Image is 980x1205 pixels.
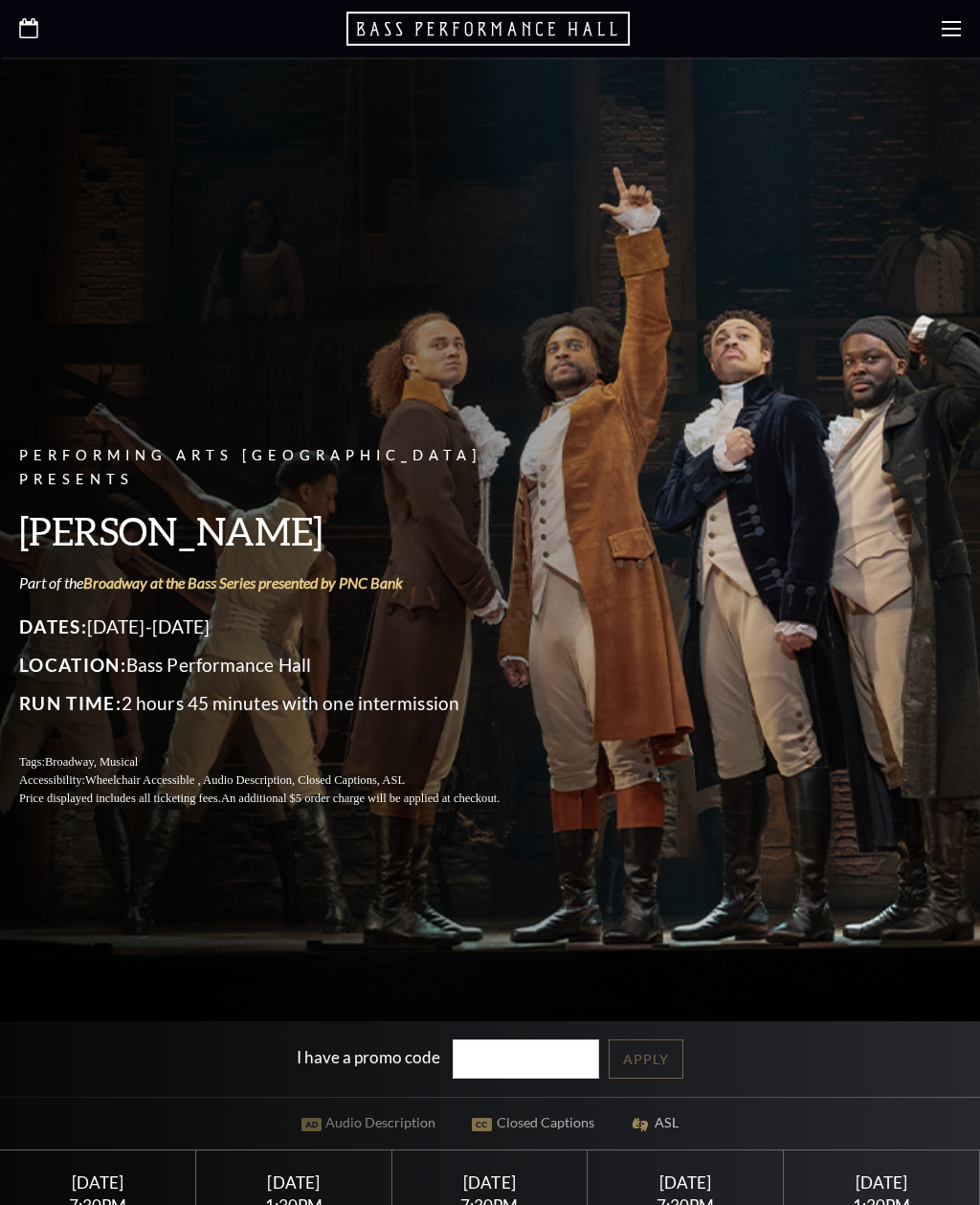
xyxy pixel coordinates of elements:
h3: [PERSON_NAME] [19,506,546,555]
span: Wheelchair Accessible , Audio Description, Closed Captions, ASL [85,773,405,787]
p: 2 hours 45 minutes with one intermission [19,688,546,719]
p: Tags: [19,753,546,771]
span: Dates: [19,615,87,637]
p: Part of the [19,572,546,593]
p: Bass Performance Hall [19,650,546,681]
span: Location: [19,654,126,676]
label: I have a promo code [297,1047,440,1067]
div: [DATE] [807,1172,956,1193]
span: Run Time: [19,692,122,714]
div: [DATE] [219,1172,368,1193]
p: Performing Arts [GEOGRAPHIC_DATA] Presents [19,444,546,492]
p: Accessibility: [19,771,546,790]
span: An additional $5 order charge will be applied at checkout. [221,792,500,805]
div: [DATE] [611,1172,760,1193]
p: Price displayed includes all ticketing fees. [19,790,546,808]
div: [DATE] [414,1172,564,1193]
p: [DATE]-[DATE] [19,612,546,642]
a: Broadway at the Bass Series presented by PNC Bank [83,573,403,591]
span: Broadway, Musical [45,755,138,769]
div: [DATE] [23,1172,172,1193]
